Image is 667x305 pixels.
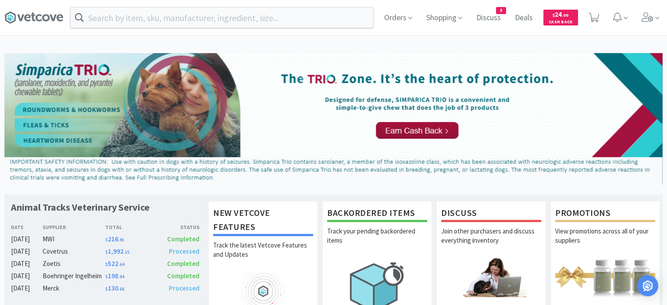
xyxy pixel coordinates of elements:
span: Processed [169,247,200,255]
span: . 00 [562,12,568,18]
div: Covetrus [43,246,105,257]
div: Date [11,223,43,231]
span: 522 [105,259,124,268]
span: $ [105,249,108,255]
div: [DATE] [11,246,43,257]
h1: New Vetcove Features [213,206,313,236]
div: Merck [43,283,105,294]
span: Completed [167,235,200,243]
a: [DATE]Zoetis$522.64Completed [11,258,200,269]
p: Track your pending backordered items [327,226,427,257]
span: 24 [553,10,568,18]
a: [DATE]Boehringer Ingelheim$198.84Completed [11,271,200,281]
h1: Backordered Items [327,206,427,222]
img: hero_discuss.png [441,257,541,297]
div: [DATE] [11,271,43,281]
h1: Promotions [555,206,655,222]
div: [DATE] [11,234,43,244]
a: $24.00Cash Back [543,6,578,29]
a: [DATE]MWI$216.95Completed [11,234,200,244]
span: Processed [169,284,200,292]
div: Open Intercom Messenger [637,275,658,296]
span: Completed [167,259,200,268]
span: 216 [105,235,124,243]
span: $ [105,274,108,280]
span: 198 [105,272,124,280]
img: d2d77c193a314c21b65cb967bbf24cd3_44.png [4,53,663,185]
input: Search by item, sku, manufacturer, ingredient, size... [71,7,373,28]
div: [DATE] [11,258,43,269]
a: Deals [511,14,536,22]
span: $ [105,286,108,292]
div: Total [105,223,153,231]
span: 130 [105,284,124,292]
h1: Animal Tracks Veterinary Service [11,201,150,214]
a: [DATE]Merck$130.68Processed [11,283,200,294]
a: [DATE]Covetrus$1,992.15Processed [11,246,200,257]
span: Completed [167,272,200,280]
div: [DATE] [11,283,43,294]
div: MWI [43,234,105,244]
span: Cash Back [549,20,573,25]
span: . 15 [124,249,129,255]
img: hero_promotions.png [555,257,655,297]
span: . 64 [118,262,124,267]
a: Discuss8 [473,14,504,22]
span: 1,992 [105,247,129,255]
div: Status [152,223,200,231]
p: Join other purchasers and discuss everything inventory [441,226,541,257]
span: 8 [496,7,506,14]
div: Zoetis [43,258,105,269]
span: $ [105,237,108,243]
div: Supplier [43,223,105,231]
span: . 95 [118,237,124,243]
span: . 84 [118,274,124,280]
span: . 68 [118,286,124,292]
span: $ [553,12,555,18]
p: View promotions across all of your suppliers [555,226,655,257]
div: Boehringer Ingelheim [43,271,105,281]
span: $ [105,262,108,267]
h1: Discuss [441,206,541,222]
p: Track the latest Vetcove Features and Updates [213,240,313,271]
